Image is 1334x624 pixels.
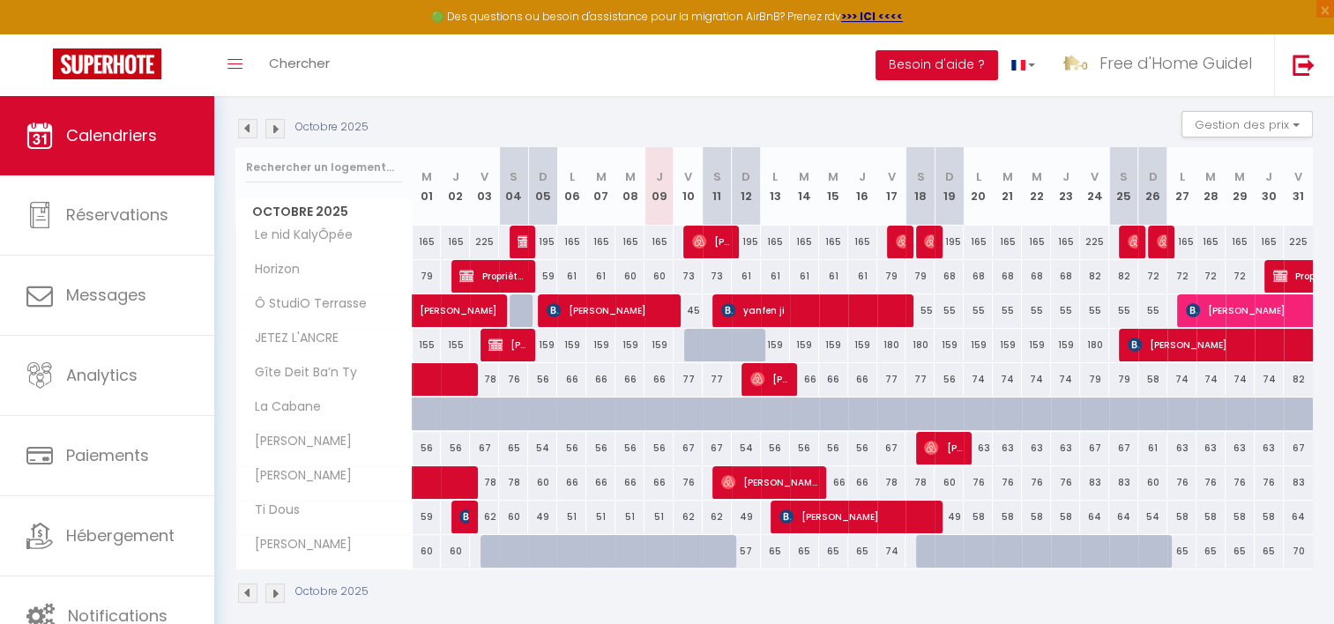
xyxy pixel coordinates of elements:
[742,168,750,185] abbr: D
[674,363,703,396] div: 77
[935,226,964,258] div: 195
[790,432,819,464] div: 56
[1196,260,1226,293] div: 72
[66,284,146,306] span: Messages
[684,168,692,185] abbr: V
[703,432,732,464] div: 67
[1080,329,1109,361] div: 180
[721,465,818,499] span: [PERSON_NAME]
[1051,294,1080,327] div: 55
[848,260,877,293] div: 61
[615,363,645,396] div: 66
[66,364,138,386] span: Analytics
[732,432,761,464] div: 54
[790,147,819,226] th: 14
[53,48,161,79] img: Super Booking
[557,226,586,258] div: 165
[993,329,1022,361] div: 159
[586,501,615,533] div: 51
[615,501,645,533] div: 51
[896,225,905,258] span: [PERSON_NAME]
[732,535,761,568] div: 57
[1062,168,1069,185] abbr: J
[819,363,848,396] div: 66
[239,329,343,348] span: JETEZ L'ANCRE
[1080,226,1109,258] div: 225
[1138,147,1167,226] th: 26
[1080,432,1109,464] div: 67
[1051,363,1080,396] div: 74
[916,168,924,185] abbr: S
[674,501,703,533] div: 62
[1051,466,1080,499] div: 76
[615,226,645,258] div: 165
[819,226,848,258] div: 165
[1167,226,1196,258] div: 165
[528,432,557,464] div: 54
[1226,260,1255,293] div: 72
[239,260,305,279] span: Horizon
[905,466,935,499] div: 78
[645,466,674,499] div: 66
[66,124,157,146] span: Calendriers
[993,294,1022,327] div: 55
[1138,363,1167,396] div: 58
[499,466,528,499] div: 78
[877,260,906,293] div: 79
[905,329,935,361] div: 180
[1032,168,1042,185] abbr: M
[877,466,906,499] div: 78
[645,363,674,396] div: 66
[1196,432,1226,464] div: 63
[779,500,935,533] span: [PERSON_NAME]
[1226,147,1255,226] th: 29
[1284,363,1313,396] div: 82
[645,501,674,533] div: 51
[887,168,895,185] abbr: V
[905,363,935,396] div: 77
[1109,501,1138,533] div: 64
[674,466,703,499] div: 76
[1255,501,1284,533] div: 58
[413,294,442,328] a: [PERSON_NAME]
[1284,466,1313,499] div: 83
[935,329,964,361] div: 159
[1284,147,1313,226] th: 31
[964,147,993,226] th: 20
[993,147,1022,226] th: 21
[1048,34,1274,96] a: ... Free d'Home Guidel
[1255,363,1284,396] div: 74
[441,432,470,464] div: 56
[790,329,819,361] div: 159
[1022,147,1051,226] th: 22
[459,500,469,533] span: [PERSON_NAME]
[1051,501,1080,533] div: 58
[703,147,732,226] th: 11
[1138,260,1167,293] div: 72
[790,363,819,396] div: 66
[761,432,790,464] div: 56
[761,329,790,361] div: 159
[935,260,964,293] div: 68
[877,363,906,396] div: 77
[1080,147,1109,226] th: 24
[935,294,964,327] div: 55
[470,226,499,258] div: 225
[615,260,645,293] div: 60
[66,444,149,466] span: Paiements
[481,168,488,185] abbr: V
[1284,432,1313,464] div: 67
[413,147,442,226] th: 01
[645,260,674,293] div: 60
[1080,363,1109,396] div: 79
[239,501,305,520] span: Ti Dous
[1255,466,1284,499] div: 76
[1109,432,1138,464] div: 67
[964,432,993,464] div: 63
[1109,294,1138,327] div: 55
[518,225,527,258] span: [PERSON_NAME]
[1167,501,1196,533] div: 58
[452,168,459,185] abbr: J
[1196,466,1226,499] div: 76
[1138,501,1167,533] div: 54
